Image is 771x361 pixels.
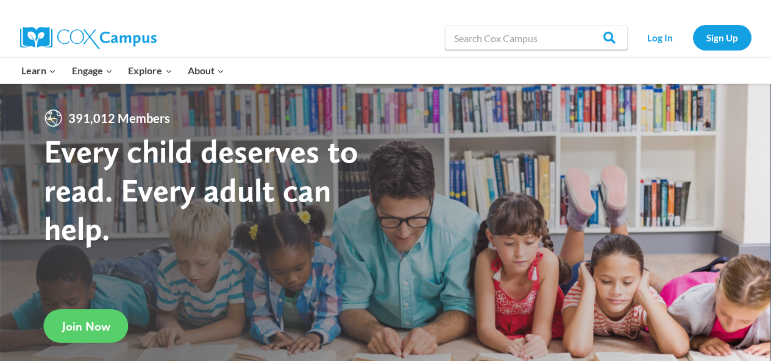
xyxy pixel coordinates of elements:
[63,108,175,128] span: 391,012 Members
[634,25,751,50] nav: Secondary Navigation
[188,63,224,79] span: About
[634,25,687,50] a: Log In
[44,131,358,248] strong: Every child deserves to read. Every adult can help.
[21,63,56,79] span: Learn
[62,319,110,334] span: Join Now
[14,58,232,83] nav: Primary Navigation
[445,26,628,50] input: Search Cox Campus
[72,63,113,79] span: Engage
[20,27,157,49] img: Cox Campus
[44,309,129,343] a: Join Now
[128,63,172,79] span: Explore
[693,25,751,50] a: Sign Up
